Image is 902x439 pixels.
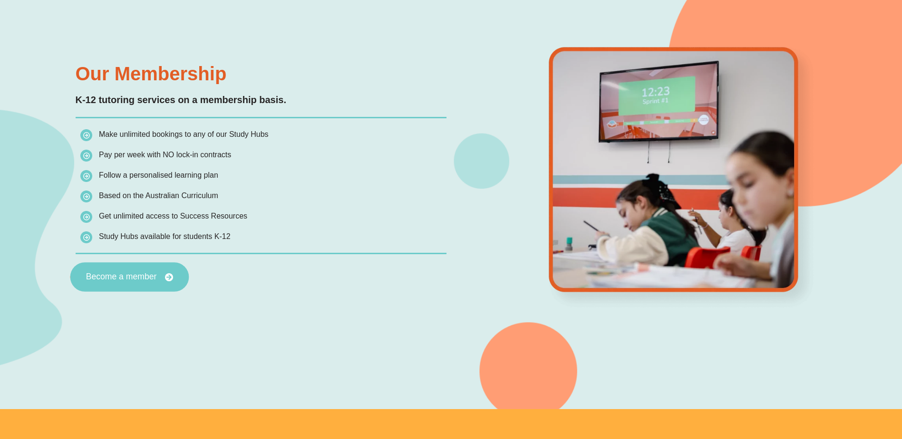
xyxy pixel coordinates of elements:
span: Based on the Australian Curriculum [99,191,218,200]
a: Become a member [70,263,189,292]
span: Get unlimited access to Success Resources [99,212,247,220]
span: Follow a personalised learning plan [99,171,218,179]
img: icon-list.png [80,170,92,182]
img: icon-list.png [80,191,92,202]
img: icon-list.png [80,231,92,243]
p: K-12 tutoring services on a membership basis. [76,93,446,107]
span: Pay per week with NO lock-in contracts [99,151,231,159]
span: Become a member [86,273,156,282]
img: icon-list.png [80,150,92,162]
span: Study Hubs available for students K-12 [99,232,231,240]
span: Make unlimited bookings to any of our Study Hubs [99,130,269,138]
img: icon-list.png [80,129,92,141]
iframe: Chat Widget [744,332,902,439]
h3: Our Membership [76,64,446,83]
img: icon-list.png [80,211,92,223]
